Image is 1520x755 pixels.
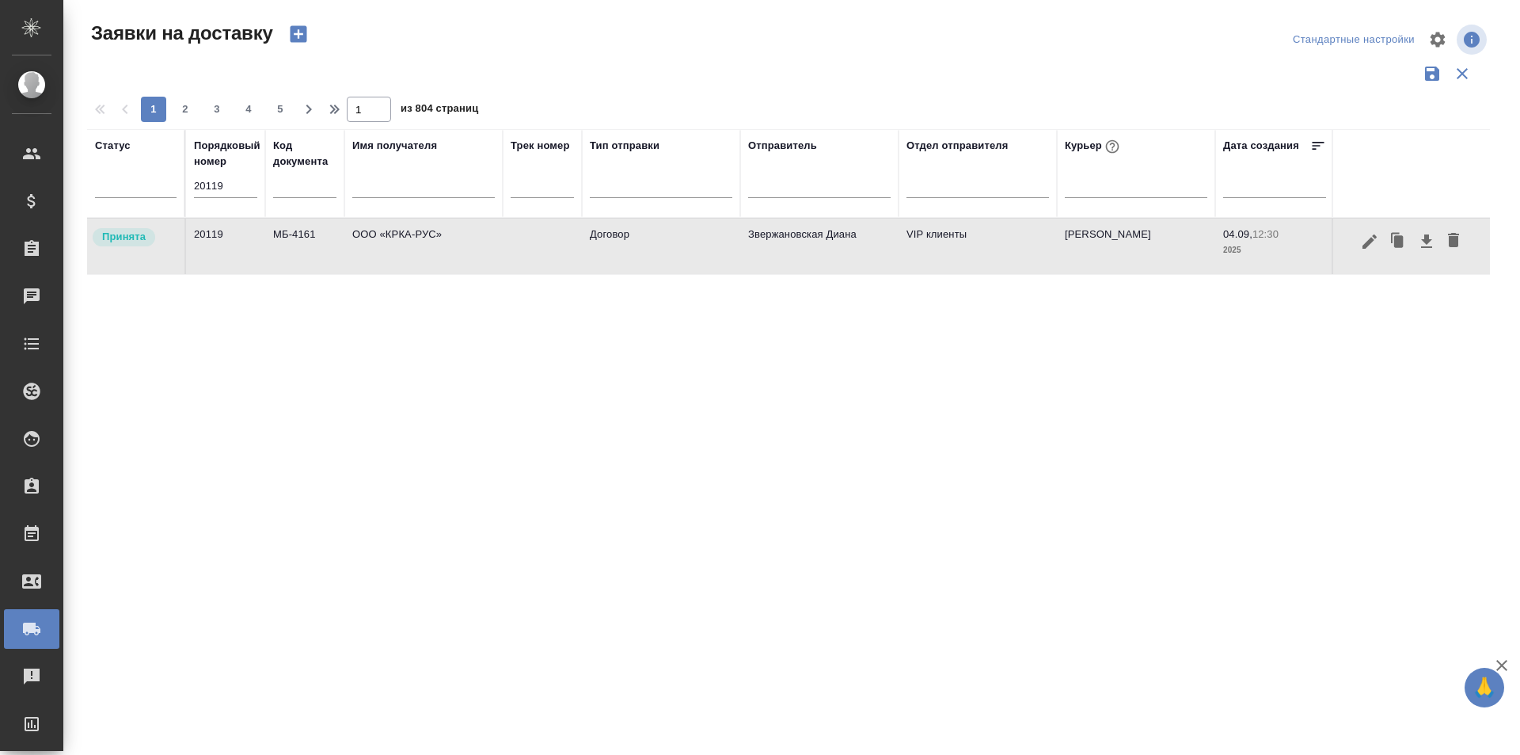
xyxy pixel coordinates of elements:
button: 🙏 [1465,668,1504,707]
td: ООО «КРКА-РУС» [344,219,503,274]
button: При выборе курьера статус заявки автоматически поменяется на «Принята» [1102,136,1123,157]
span: из 804 страниц [401,99,478,122]
p: Принята [102,229,146,245]
button: Удалить [1440,227,1467,257]
span: 4 [236,101,261,117]
p: 12:30 [1252,228,1279,240]
p: 04.09, [1223,228,1252,240]
div: Трек номер [511,138,570,154]
td: VIP клиенты [899,219,1057,274]
span: Посмотреть информацию [1457,25,1490,55]
div: Курьер [1065,136,1123,157]
div: Отдел отправителя [906,138,1008,154]
div: Порядковый номер [194,138,260,170]
span: Настроить таблицу [1419,21,1457,59]
span: 2 [173,101,198,117]
span: 5 [268,101,293,117]
div: Код документа [273,138,336,170]
div: Дата создания [1223,138,1299,154]
div: Курьер назначен [91,227,177,248]
td: Звержановская Диана [740,219,899,274]
div: split button [1289,28,1419,52]
button: 2 [173,97,198,122]
button: Создать [279,21,317,48]
button: 3 [204,97,230,122]
span: 3 [204,101,230,117]
div: Имя получателя [352,138,437,154]
div: Статус [95,138,131,154]
button: Сбросить фильтры [1447,59,1477,89]
button: Скачать [1413,227,1440,257]
td: Договор [582,219,740,274]
div: Отправитель [748,138,817,154]
button: Сохранить фильтры [1417,59,1447,89]
div: Тип отправки [590,138,659,154]
span: 🙏 [1471,671,1498,704]
td: [PERSON_NAME] [1057,219,1215,274]
button: 5 [268,97,293,122]
button: 4 [236,97,261,122]
p: 2025 [1223,242,1326,258]
button: Редактировать [1356,227,1383,257]
td: МБ-4161 [265,219,344,274]
span: Заявки на доставку [87,21,273,46]
td: 20119 [186,219,265,274]
button: Клонировать [1383,227,1413,257]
